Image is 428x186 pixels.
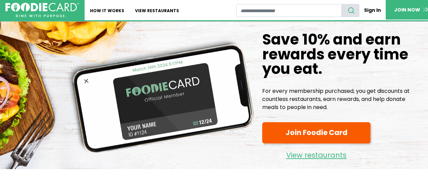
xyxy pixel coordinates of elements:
p: For every membership purchased, you get discounts at countless restaurants, earn rewards, and hel... [262,87,423,111]
img: FoodieCard; Eat, Drink, Save, Donate [5,3,79,18]
button: search [341,4,359,17]
a: Sign In [359,4,386,17]
h1: Save 10% and earn rewards every time you eat. [262,32,423,76]
a: Join Foodie Card [262,122,370,143]
a: View restaurants [262,146,370,161]
input: restaurant search [236,4,341,17]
